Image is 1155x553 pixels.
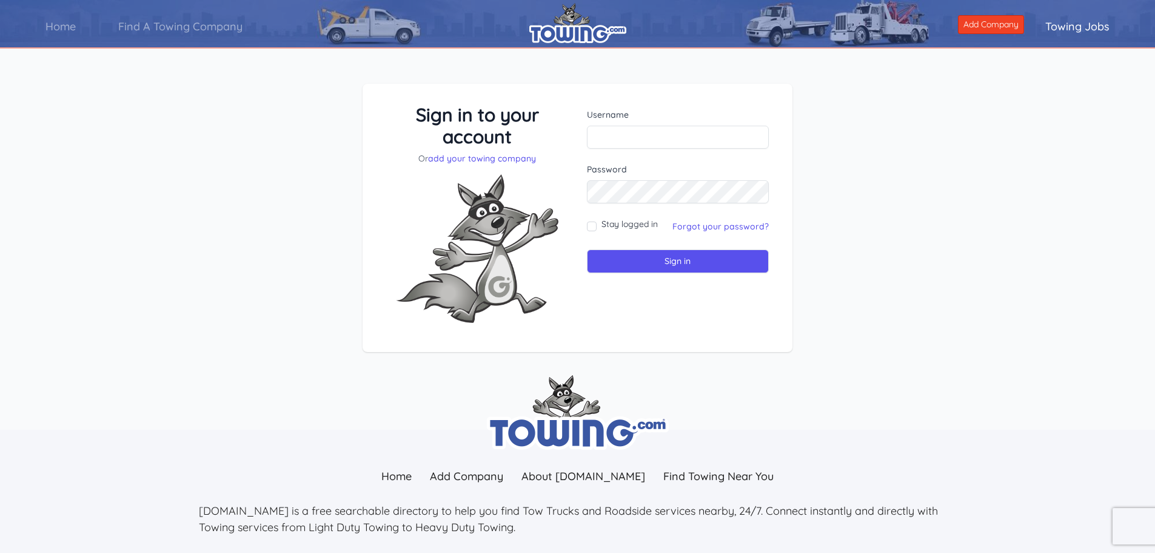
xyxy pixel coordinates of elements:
label: Password [587,163,769,175]
img: logo.png [529,3,626,43]
a: Add Company [958,15,1024,34]
a: Add Company [421,463,512,489]
p: Or [386,152,569,165]
label: Username [587,109,769,121]
input: Sign in [587,249,769,273]
h3: Sign in to your account [386,104,569,148]
a: Find A Towing Company [97,9,264,44]
a: Home [24,9,97,44]
img: towing [487,375,669,450]
a: Home [372,463,421,489]
label: Stay logged in [601,218,658,230]
p: [DOMAIN_NAME] is a free searchable directory to help you find Tow Trucks and Roadside services ne... [199,503,957,535]
a: Find Towing Near You [654,463,783,489]
a: Towing Jobs [1024,9,1131,44]
a: About [DOMAIN_NAME] [512,463,654,489]
img: Fox-Excited.png [386,165,568,333]
a: add your towing company [428,153,536,164]
a: Forgot your password? [672,221,769,232]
